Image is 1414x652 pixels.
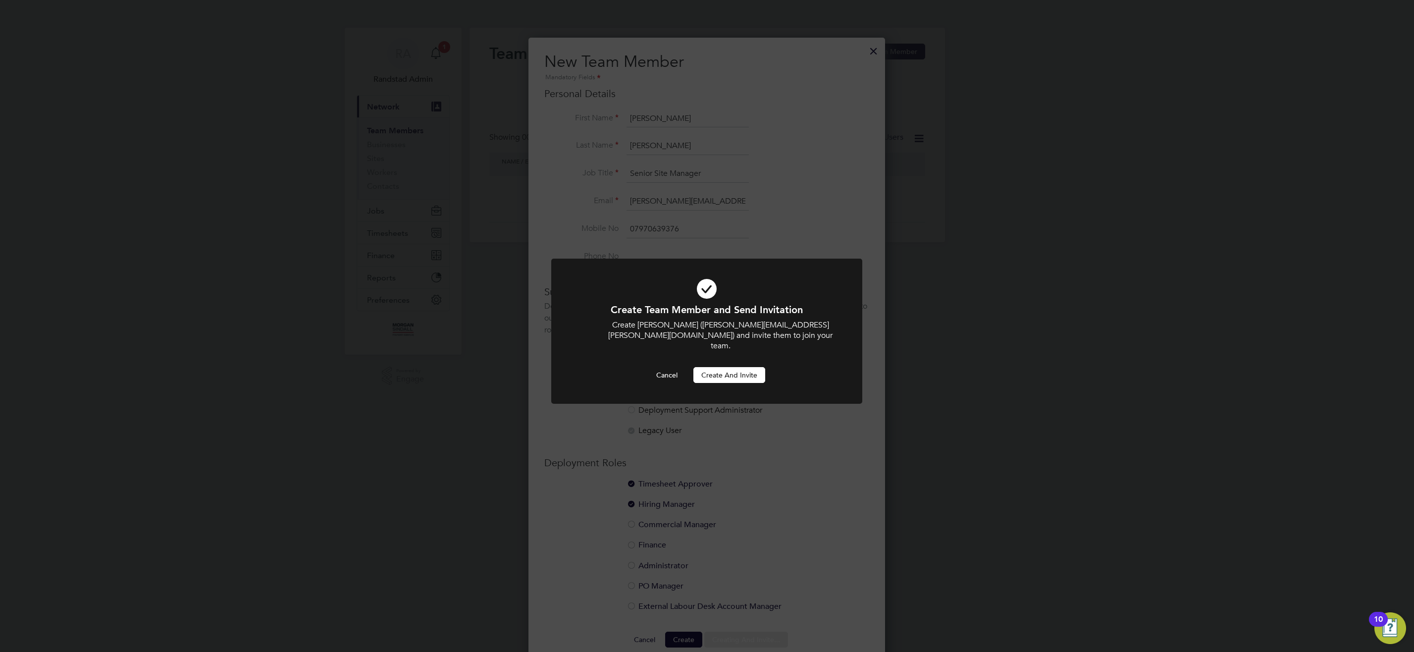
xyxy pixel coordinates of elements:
button: Cancel [648,367,685,383]
p: Create [PERSON_NAME] ([PERSON_NAME][EMAIL_ADDRESS][PERSON_NAME][DOMAIN_NAME]) and invite them to ... [605,320,836,351]
button: Open Resource Center, 10 new notifications [1374,612,1406,644]
button: Create and invite [693,367,765,383]
h1: Create Team Member and Send Invitation [578,303,836,316]
div: 10 [1374,619,1383,632]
